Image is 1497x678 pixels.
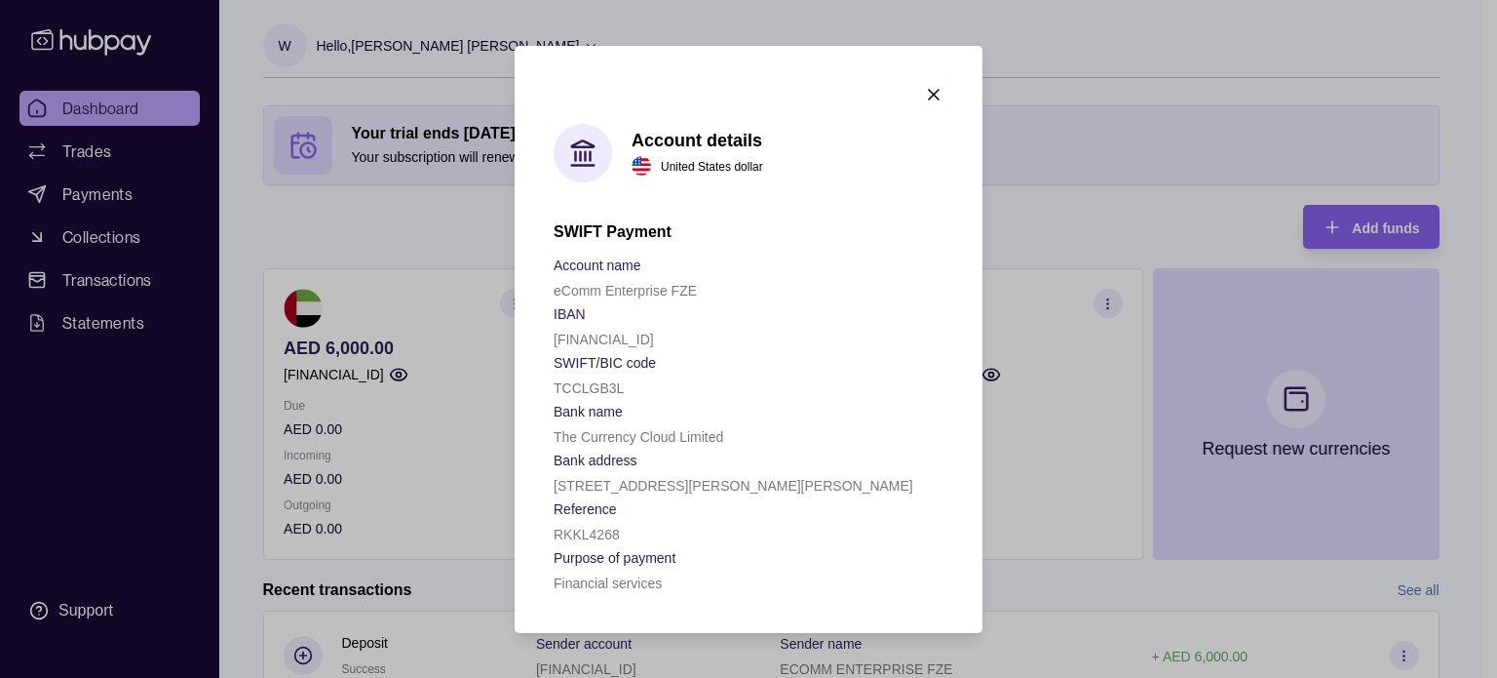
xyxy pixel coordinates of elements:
[554,306,586,322] p: IBAN
[554,453,637,468] p: Bank address
[554,478,913,494] p: [STREET_ADDRESS][PERSON_NAME][PERSON_NAME]
[554,355,656,371] p: SWIFT/BIC code
[554,404,623,419] p: Bank name
[554,501,617,517] p: Reference
[554,380,624,396] p: TCCLGB3L
[554,576,662,591] p: Financial services
[554,429,723,445] p: The Currency Cloud Limited
[554,221,943,243] h2: SWIFT Payment
[554,258,641,273] p: Account name
[661,155,763,177] p: United States dollar
[554,283,697,299] p: eComm Enterprise FZE
[554,527,620,542] p: RKKL4268
[632,129,763,150] h1: Account details
[554,332,654,347] p: [FINANCIAL_ID]
[632,156,651,176] img: us
[554,550,675,566] p: Purpose of payment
